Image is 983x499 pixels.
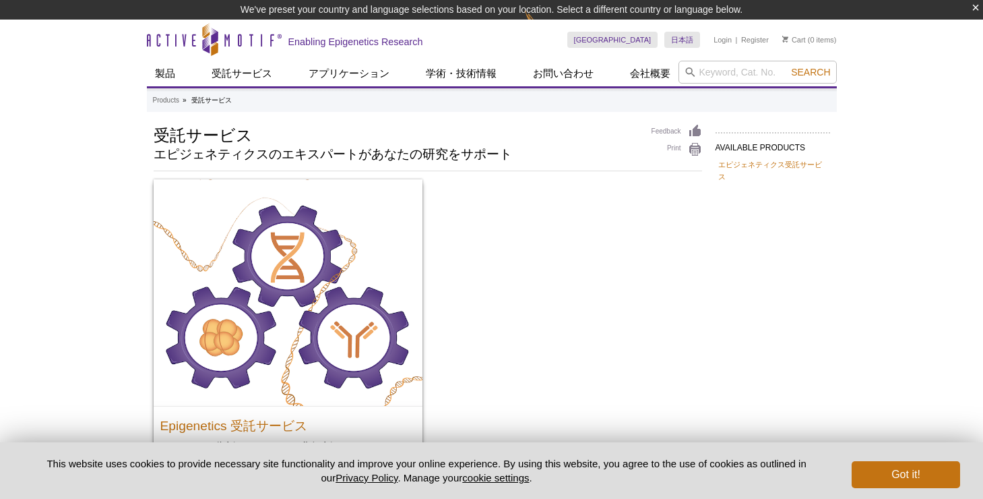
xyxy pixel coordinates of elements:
input: Keyword, Cat. No. [678,61,837,84]
span: Search [791,67,830,78]
h2: AVAILABLE PRODUCTS [716,132,830,156]
a: Register [741,35,769,45]
a: Privacy Policy [336,472,398,483]
img: Active Motif End-to-end Epigenetic Services [154,179,422,406]
a: Active Motif End-to-end Epigenetic Services Epigenetics 受託サービス クロマチン分析やDNAメチル化解析など [154,179,422,467]
a: Login [714,35,732,45]
a: Products [153,94,179,107]
img: Your Cart [782,36,788,42]
h3: Epigenetics 受託サービス [160,413,416,433]
a: [GEOGRAPHIC_DATA] [567,32,658,48]
p: This website uses cookies to provide necessary site functionality and improve your online experie... [24,457,830,485]
a: Cart [782,35,806,45]
a: 会社概要 [622,61,678,86]
h1: 受託サービス [154,124,638,144]
h2: エピジェネティクスのエキスパートがあなたの研究をサポート [154,148,638,160]
img: Change Here [525,10,561,42]
a: 学術・技術情報 [418,61,505,86]
li: » [183,96,187,104]
li: 受託サービス [191,96,232,104]
a: お問い合わせ [525,61,602,86]
a: Print [652,142,702,157]
li: | [736,32,738,48]
a: アプリケーション [300,61,398,86]
p: クロマチン分析やDNAメチル化解析など [160,440,416,454]
li: (0 items) [782,32,837,48]
button: Got it! [852,461,959,488]
h2: Enabling Epigenetics Research [288,36,423,48]
a: エピジェネティクス受託サービス [718,158,827,183]
a: Feedback [652,124,702,139]
a: 製品 [147,61,183,86]
button: Search [787,66,834,78]
a: 受託サービス [203,61,280,86]
button: cookie settings [462,472,529,483]
a: 日本語 [664,32,700,48]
